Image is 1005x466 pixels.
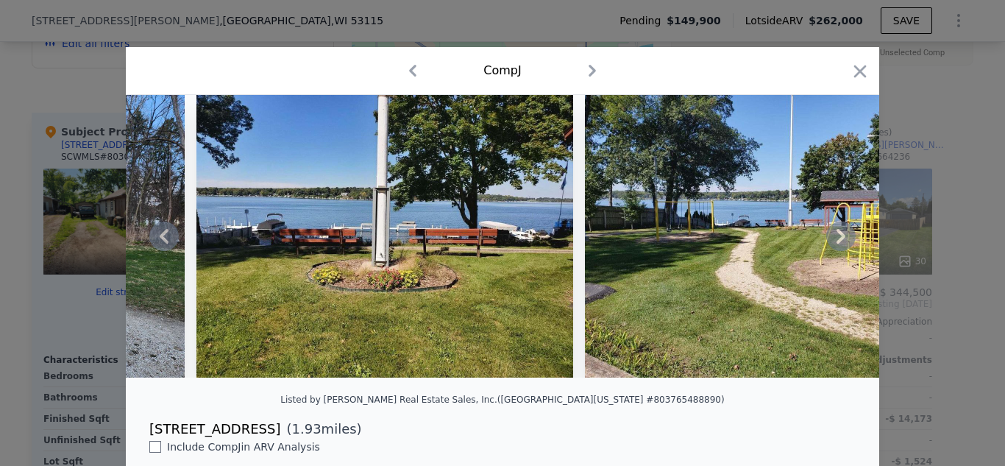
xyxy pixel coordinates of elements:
[196,95,573,378] img: Property Img
[161,441,326,453] span: Include Comp J in ARV Analysis
[280,395,724,405] div: Listed by [PERSON_NAME] Real Estate Sales, Inc. ([GEOGRAPHIC_DATA][US_STATE] #803765488890)
[149,419,280,439] div: [STREET_ADDRESS]
[280,419,361,439] span: ( miles)
[585,95,962,378] img: Property Img
[483,62,521,80] div: Comp J
[292,421,322,437] span: 1.93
